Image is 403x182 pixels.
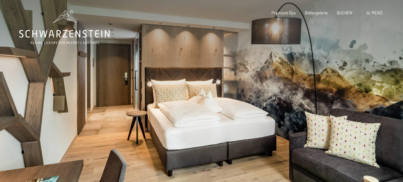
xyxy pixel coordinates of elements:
[305,10,328,15] a: Bildergalerie
[337,10,352,15] a: BUCHEN
[372,10,383,15] span: Menü
[271,10,296,15] a: Premium Spa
